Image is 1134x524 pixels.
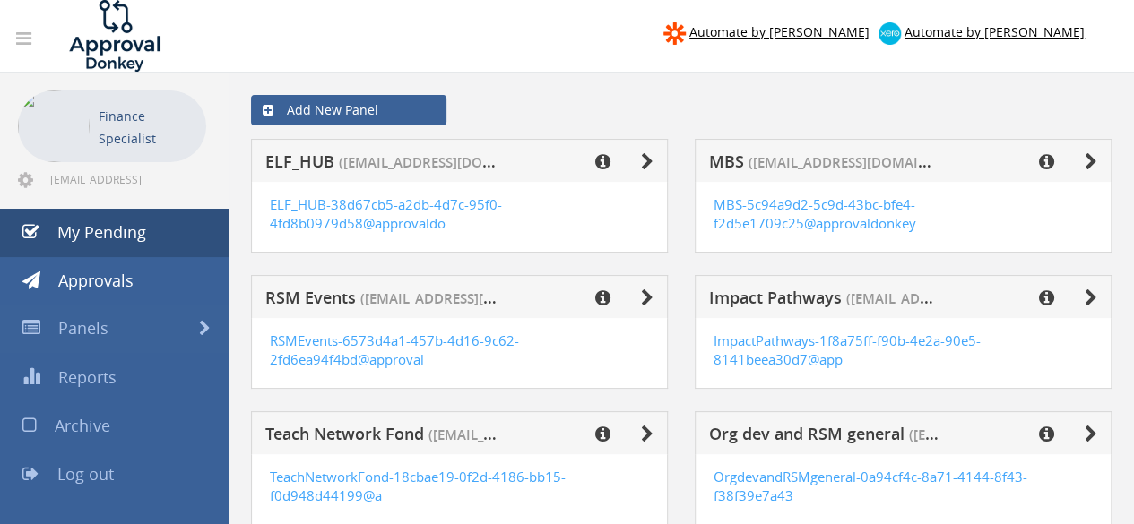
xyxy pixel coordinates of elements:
[749,150,983,172] span: ([EMAIL_ADDRESS][DOMAIN_NAME])
[360,287,594,308] span: ([EMAIL_ADDRESS][DOMAIN_NAME])
[663,22,686,45] img: zapier-logomark.png
[714,331,981,368] a: ImpactPathways-1f8a75ff-f90b-4e2a-90e5-8141beea30d7@app
[879,22,901,45] img: xero-logo.png
[57,221,146,243] span: My Pending
[57,463,114,485] span: Log out
[58,366,117,388] span: Reports
[709,150,744,172] span: MBS
[709,287,842,308] span: Impact Pathways
[270,468,566,504] a: TeachNetworkFond-18cbae19-0f2d-4186-bb15-f0d948d44199@a
[709,423,905,444] span: Org dev and RSM general
[99,105,197,150] p: Finance Specialist
[428,423,662,444] span: ([EMAIL_ADDRESS][DOMAIN_NAME])
[270,331,519,368] a: RSMEvents-6573d4a1-457b-4d16-9c62-2fd6ea94f4bd@approval
[251,95,446,125] a: Add New Panel
[905,23,1085,40] span: Automate by [PERSON_NAME]
[55,415,110,436] span: Archive
[58,270,134,291] span: Approvals
[58,317,108,339] span: Panels
[50,172,203,186] span: [EMAIL_ADDRESS][DOMAIN_NAME]
[714,195,916,232] a: MBS-5c94a9d2-5c9d-43bc-bfe4-f2d5e1709c25@approvaldonkey
[846,287,1080,308] span: ([EMAIL_ADDRESS][DOMAIN_NAME])
[265,423,424,444] span: Teach Network Fond
[689,23,870,40] span: Automate by [PERSON_NAME]
[270,195,502,232] a: ELF_HUB-38d67cb5-a2db-4d7c-95f0-4fd8b0979d58@approvaldo
[339,150,573,172] span: ([EMAIL_ADDRESS][DOMAIN_NAME])
[265,150,334,172] span: ELF_HUB
[265,287,356,308] span: RSM Events
[714,468,1027,504] a: OrgdevandRSMgeneral-0a94cf4c-8a71-4144-8f43-f38f39e7a43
